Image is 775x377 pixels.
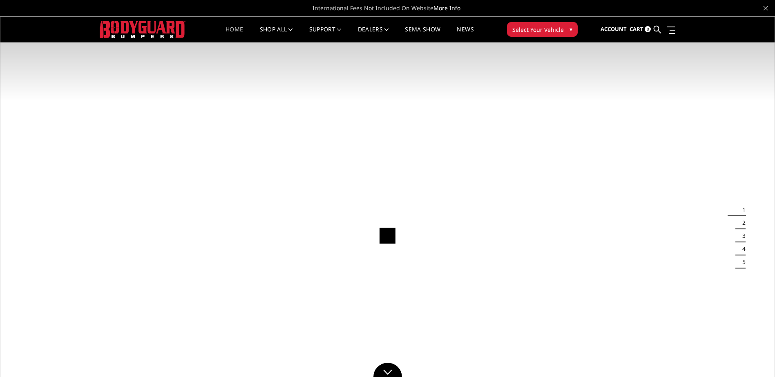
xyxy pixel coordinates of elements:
a: More Info [433,4,460,12]
a: Support [309,27,342,42]
a: Home [226,27,243,42]
span: 0 [645,26,651,32]
span: Cart [630,25,643,33]
a: Click to Down [373,363,402,377]
span: ▾ [570,25,572,33]
button: 1 of 5 [737,203,746,216]
a: Dealers [358,27,389,42]
button: Select Your Vehicle [507,22,578,37]
a: News [457,27,473,42]
a: Cart 0 [630,18,651,40]
a: SEMA Show [405,27,440,42]
button: 5 of 5 [737,255,746,268]
a: shop all [260,27,293,42]
button: 3 of 5 [737,229,746,242]
button: 4 of 5 [737,242,746,255]
img: BODYGUARD BUMPERS [100,21,185,38]
button: 2 of 5 [737,216,746,229]
span: Account [601,25,627,33]
span: Select Your Vehicle [512,25,564,34]
a: Account [601,18,627,40]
